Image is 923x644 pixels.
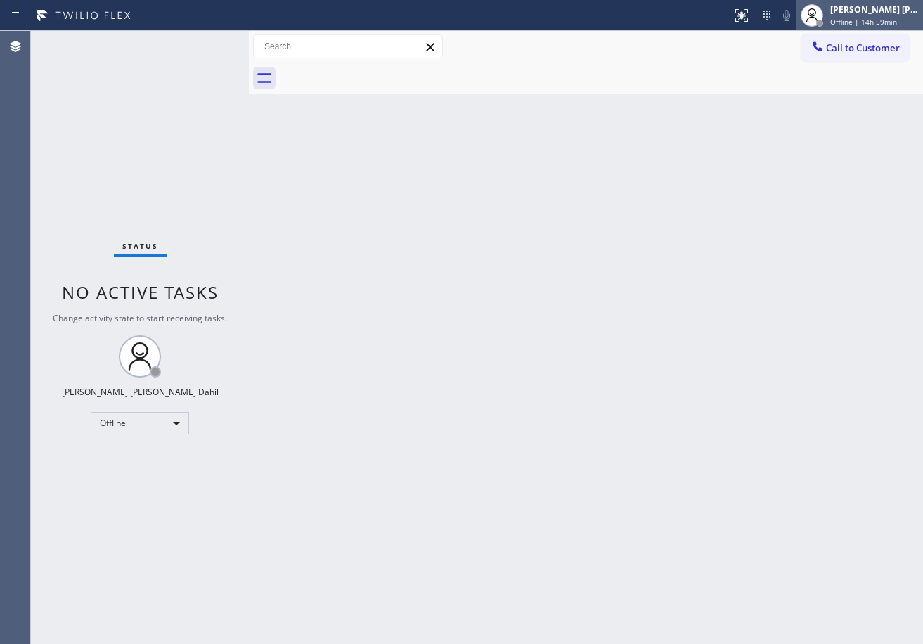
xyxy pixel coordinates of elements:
span: Offline | 14h 59min [830,17,897,27]
input: Search [254,35,442,58]
span: No active tasks [62,281,219,304]
div: [PERSON_NAME] [PERSON_NAME] Dahil [62,386,219,398]
div: [PERSON_NAME] [PERSON_NAME] Dahil [830,4,919,15]
div: Offline [91,412,189,434]
span: Change activity state to start receiving tasks. [53,312,227,324]
span: Call to Customer [826,41,900,54]
button: Call to Customer [801,34,909,61]
span: Status [122,241,158,251]
button: Mute [777,6,796,25]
